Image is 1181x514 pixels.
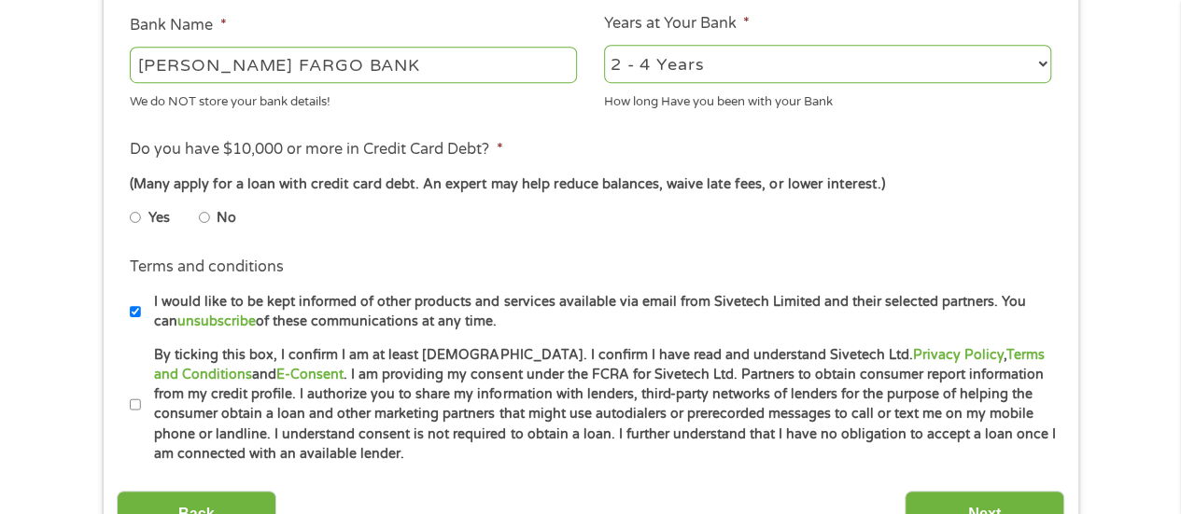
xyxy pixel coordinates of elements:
[276,367,344,382] a: E-Consent
[130,174,1050,195] div: (Many apply for a loan with credit card debt. An expert may help reduce balances, waive late fees...
[217,208,236,229] label: No
[148,208,170,229] label: Yes
[130,257,284,277] label: Terms and conditions
[141,345,1057,465] label: By ticking this box, I confirm I am at least [DEMOGRAPHIC_DATA]. I confirm I have read and unders...
[130,16,226,35] label: Bank Name
[154,347,1044,382] a: Terms and Conditions
[604,14,750,34] label: Years at Your Bank
[177,313,256,329] a: unsubscribe
[141,292,1057,332] label: I would like to be kept informed of other products and services available via email from Sivetech...
[130,86,577,111] div: We do NOT store your bank details!
[130,140,502,160] label: Do you have $10,000 or more in Credit Card Debt?
[912,347,1003,363] a: Privacy Policy
[604,86,1051,111] div: How long Have you been with your Bank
